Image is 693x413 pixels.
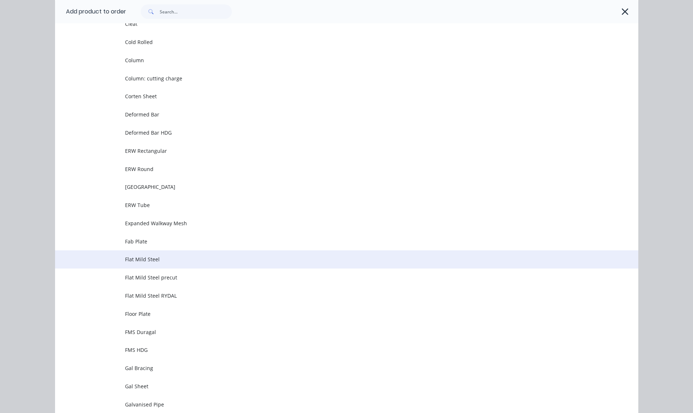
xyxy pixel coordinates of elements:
span: Deformed Bar HDG [125,129,536,136]
span: Column [125,56,536,64]
span: ERW Tube [125,201,536,209]
span: Cleat [125,20,536,28]
span: Flat Mild Steel [125,255,536,263]
span: [GEOGRAPHIC_DATA] [125,183,536,191]
span: Deformed Bar [125,111,536,118]
span: Gal Sheet [125,382,536,390]
span: Cold Rolled [125,38,536,46]
span: Fab Plate [125,238,536,245]
span: FMS Duragal [125,328,536,336]
span: FMS HDG [125,346,536,354]
span: Column: cutting charge [125,75,536,82]
span: Gal Bracing [125,364,536,372]
span: Flat Mild Steel RYDAL [125,292,536,299]
span: ERW Round [125,165,536,173]
span: Floor Plate [125,310,536,318]
span: Corten Sheet [125,92,536,100]
span: Flat Mild Steel precut [125,274,536,281]
span: ERW Rectangular [125,147,536,155]
span: Galvanised Pipe [125,401,536,408]
span: Expanded Walkway Mesh [125,219,536,227]
input: Search... [160,4,232,19]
